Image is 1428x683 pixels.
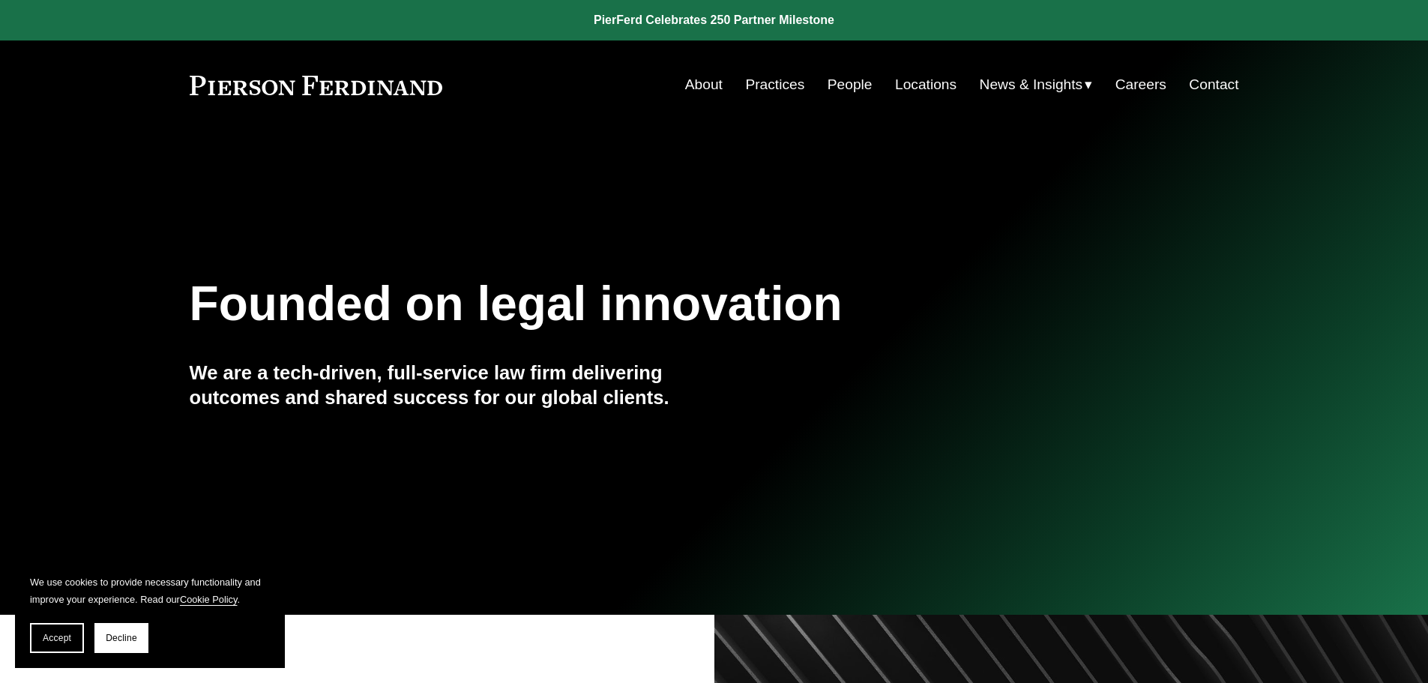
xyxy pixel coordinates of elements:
[190,277,1064,331] h1: Founded on legal innovation
[15,559,285,668] section: Cookie banner
[685,70,723,99] a: About
[1115,70,1166,99] a: Careers
[106,633,137,643] span: Decline
[980,72,1083,98] span: News & Insights
[30,574,270,608] p: We use cookies to provide necessary functionality and improve your experience. Read our .
[828,70,873,99] a: People
[180,594,238,605] a: Cookie Policy
[980,70,1093,99] a: folder dropdown
[43,633,71,643] span: Accept
[1189,70,1238,99] a: Contact
[190,361,714,409] h4: We are a tech-driven, full-service law firm delivering outcomes and shared success for our global...
[30,623,84,653] button: Accept
[745,70,804,99] a: Practices
[895,70,956,99] a: Locations
[94,623,148,653] button: Decline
